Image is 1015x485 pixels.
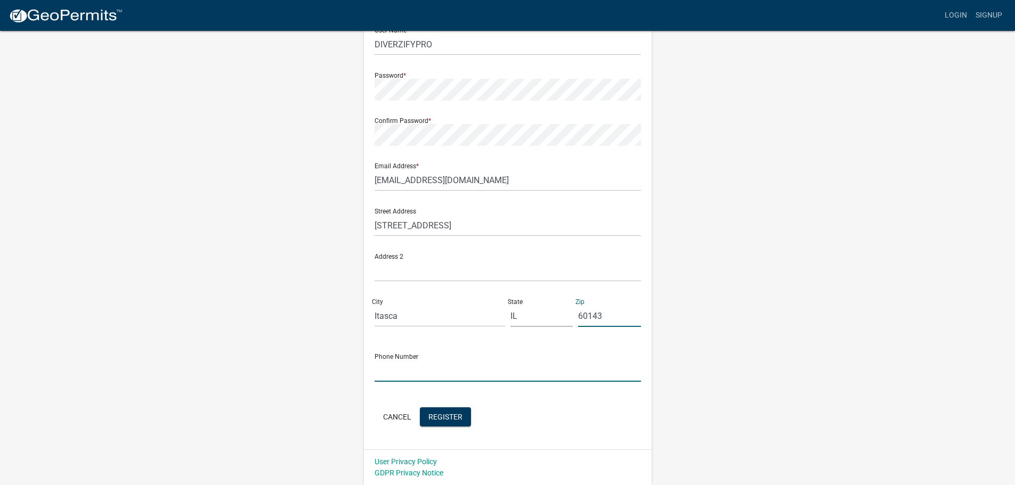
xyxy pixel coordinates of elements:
[375,407,420,426] button: Cancel
[375,468,443,477] a: GDPR Privacy Notice
[428,412,462,421] span: Register
[940,5,971,26] a: Login
[971,5,1006,26] a: Signup
[375,457,437,466] a: User Privacy Policy
[420,407,471,426] button: Register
